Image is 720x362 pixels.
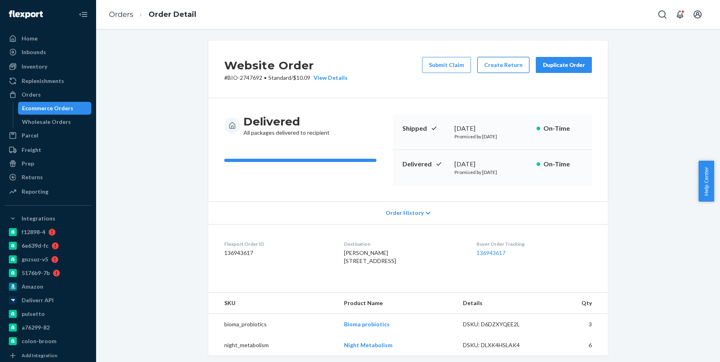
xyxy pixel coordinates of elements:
[22,91,41,99] div: Orders
[463,341,538,349] div: DSKU: DLXK4HSLAK4
[543,124,582,133] p: On-Time
[5,351,91,360] a: Add Integration
[344,321,390,328] a: Bioma probiotics
[543,160,582,169] p: On-Time
[22,63,47,71] div: Inventory
[544,314,608,335] td: 3
[5,144,91,156] a: Freight
[149,10,196,19] a: Order Detail
[22,173,43,181] div: Returns
[477,57,529,73] button: Create Return
[310,74,348,82] button: View Details
[22,269,50,277] div: 5176b9-7b
[22,337,56,345] div: colon-broom
[224,74,348,82] p: # BIO-2747692 / $10.09
[224,249,331,257] dd: 136943617
[543,61,585,69] div: Duplicate Order
[344,249,396,264] span: [PERSON_NAME] [STREET_ADDRESS]
[698,161,714,202] button: Help Center
[22,48,46,56] div: Inbounds
[264,74,267,81] span: •
[243,114,330,129] h3: Delivered
[5,46,91,59] a: Inbounds
[5,294,91,307] a: Deliverr API
[224,57,348,74] h2: Website Order
[22,146,41,154] div: Freight
[22,131,38,140] div: Parcel
[5,212,91,225] button: Integrations
[22,214,55,222] div: Integrations
[22,228,45,236] div: f12898-4
[208,314,338,335] td: bioma_probiotics
[22,255,48,263] div: gnzsuz-v5
[5,307,91,320] a: pulsetto
[5,171,91,184] a: Returns
[5,267,91,279] a: 5176b9-7b
[5,60,91,73] a: Inventory
[386,209,424,217] span: Order History
[5,32,91,45] a: Home
[422,57,471,73] button: Submit Claim
[109,10,133,19] a: Orders
[22,34,38,42] div: Home
[22,104,73,112] div: Ecommerce Orders
[455,124,530,133] div: [DATE]
[22,283,43,291] div: Amazon
[455,169,530,176] p: Promised by [DATE]
[243,114,330,137] div: All packages delivered to recipient
[5,185,91,198] a: Reporting
[5,253,91,266] a: gnzsuz-v5
[5,321,91,334] a: a76299-82
[536,57,592,73] button: Duplicate Order
[9,10,43,18] img: Flexport logo
[344,241,463,247] dt: Destination
[5,280,91,293] a: Amazon
[22,160,34,168] div: Prep
[22,242,48,250] div: 6e639d-fc
[268,74,291,81] span: Standard
[672,6,688,22] button: Open notifications
[344,342,392,348] a: Night Metabolism
[22,188,48,196] div: Reporting
[75,6,91,22] button: Close Navigation
[477,249,505,256] a: 136943617
[18,102,92,115] a: Ecommerce Orders
[477,241,592,247] dt: Buyer Order Tracking
[22,310,45,318] div: pulsetto
[338,293,456,314] th: Product Name
[22,77,64,85] div: Replenishments
[5,88,91,101] a: Orders
[208,335,338,356] td: night_metabolism
[5,129,91,142] a: Parcel
[224,241,331,247] dt: Flexport Order ID
[544,335,608,356] td: 6
[654,6,670,22] button: Open Search Box
[5,335,91,348] a: colon-broom
[402,160,448,169] p: Delivered
[5,239,91,252] a: 6e639d-fc
[463,320,538,328] div: DSKU: D6DZXYQEE2L
[208,293,338,314] th: SKU
[22,352,57,359] div: Add Integration
[544,293,608,314] th: Qty
[103,3,203,26] ol: breadcrumbs
[22,296,54,304] div: Deliverr API
[455,133,530,140] p: Promised by [DATE]
[22,118,71,126] div: Wholesale Orders
[5,226,91,239] a: f12898-4
[5,75,91,87] a: Replenishments
[402,124,448,133] p: Shipped
[457,293,545,314] th: Details
[455,160,530,169] div: [DATE]
[690,6,706,22] button: Open account menu
[22,324,50,332] div: a76299-82
[5,157,91,170] a: Prep
[18,115,92,128] a: Wholesale Orders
